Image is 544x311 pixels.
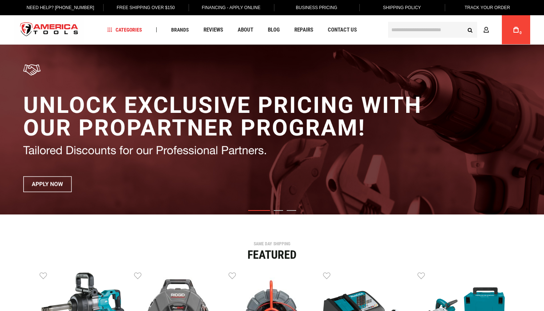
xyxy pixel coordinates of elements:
[14,16,85,44] a: store logo
[14,16,85,44] img: America Tools
[234,25,257,35] a: About
[328,27,357,33] span: Contact Us
[509,15,523,44] a: 0
[291,25,317,35] a: Repairs
[204,27,223,33] span: Reviews
[12,242,532,246] div: SAME DAY SHIPPING
[238,27,253,33] span: About
[200,25,226,35] a: Reviews
[268,27,280,33] span: Blog
[12,249,532,261] div: Featured
[107,27,142,32] span: Categories
[294,27,313,33] span: Repairs
[383,5,421,10] span: Shipping Policy
[171,27,189,32] span: Brands
[463,23,477,37] button: Search
[104,25,145,35] a: Categories
[265,25,283,35] a: Blog
[520,31,522,35] span: 0
[168,25,192,35] a: Brands
[325,25,360,35] a: Contact Us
